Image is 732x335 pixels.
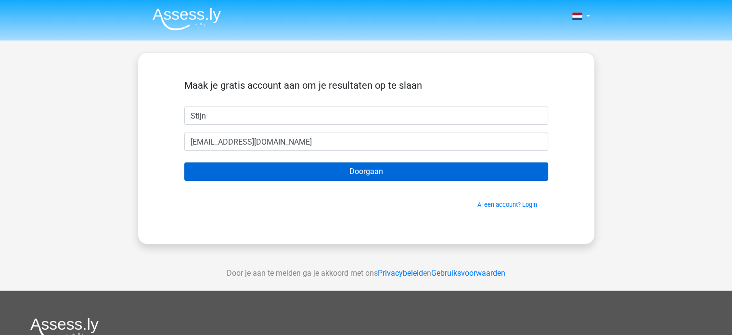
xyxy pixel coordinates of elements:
[378,268,423,278] a: Privacybeleid
[184,107,548,125] input: Voornaam
[153,8,221,30] img: Assessly
[184,162,548,181] input: Doorgaan
[184,133,548,151] input: Email
[431,268,505,278] a: Gebruiksvoorwaarden
[477,201,537,208] a: Al een account? Login
[184,80,548,91] h5: Maak je gratis account aan om je resultaten op te slaan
